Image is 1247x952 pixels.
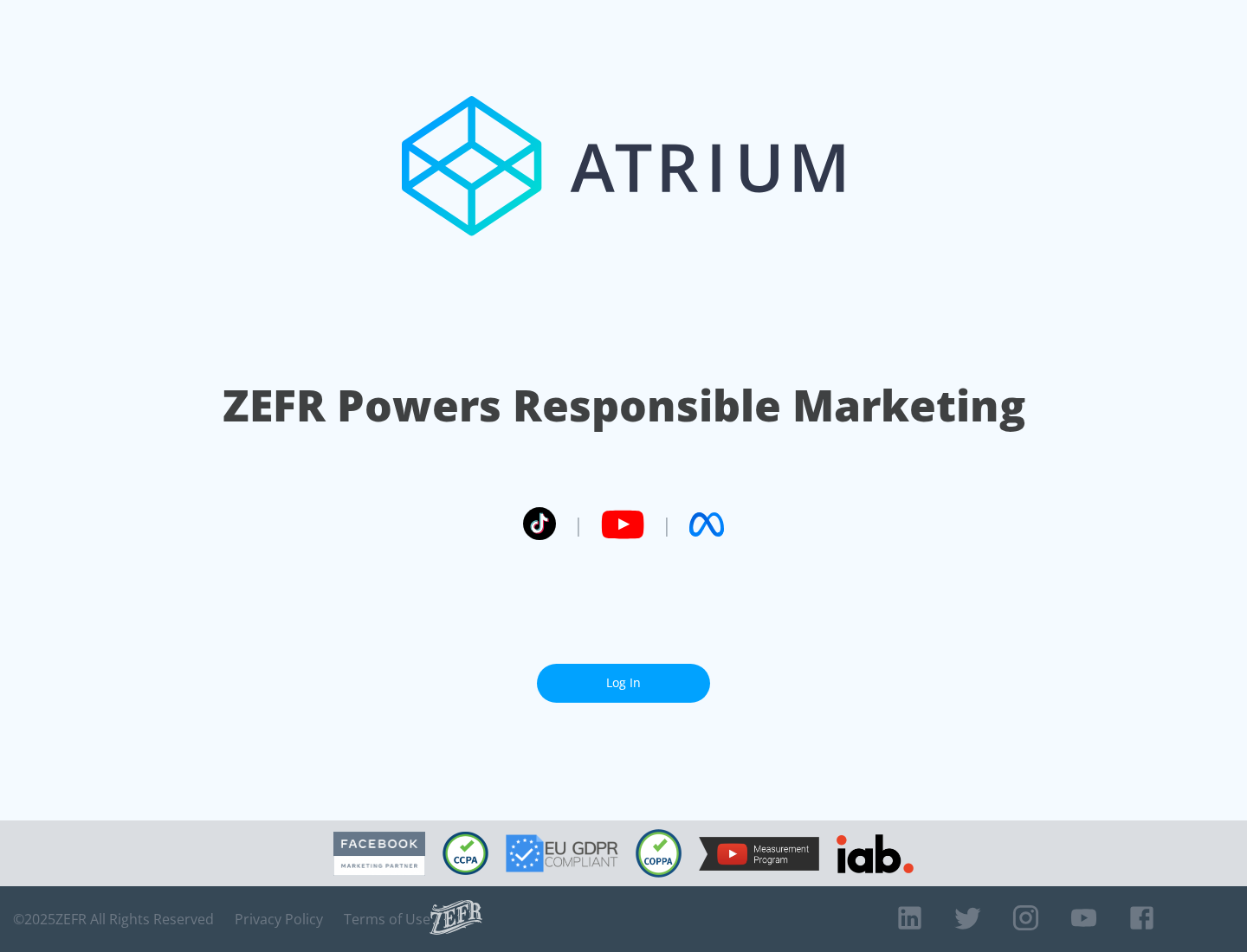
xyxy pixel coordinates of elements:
a: Terms of Use [344,910,430,928]
img: IAB [837,834,914,873]
h1: ZEFR Powers Responsible Marketing [223,376,1025,435]
a: Privacy Policy [235,910,323,928]
img: GDPR Compliant [506,834,618,872]
span: © 2025 ZEFR All Rights Reserved [13,910,214,928]
span: | [662,511,672,537]
img: CCPA Compliant [443,832,488,875]
img: Facebook Marketing Partner [333,832,425,876]
img: YouTube Measurement Program [699,837,819,871]
img: COPPA Compliant [636,829,682,878]
span: | [573,511,584,537]
a: Log In [537,664,710,703]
